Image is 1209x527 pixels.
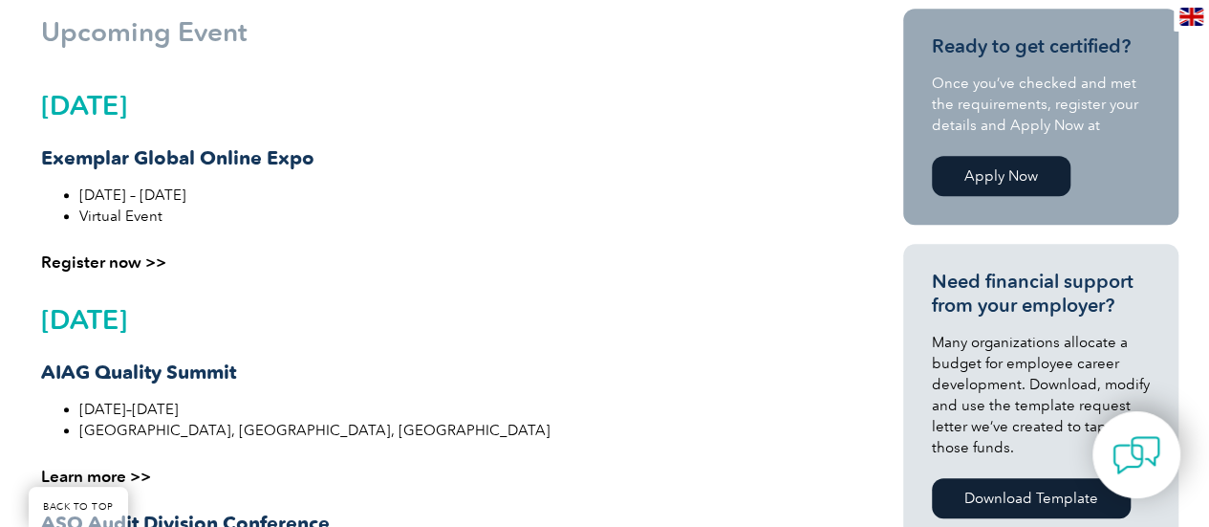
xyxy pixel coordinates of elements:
h2: [DATE] [41,304,823,335]
h2: [DATE] [41,90,823,121]
img: contact-chat.png [1112,431,1160,479]
strong: AIAG Quality Summit [41,361,236,384]
p: Many organizations allocate a budget for employee career development. Download, modify and use th... [932,332,1150,458]
h3: Ready to get certified? [932,34,1150,58]
li: [DATE]–[DATE] [79,399,823,420]
strong: Exemplar Global Online Expo [41,146,314,169]
h1: Upcoming Event [41,18,825,45]
h3: Need financial support from your employer? [932,270,1150,318]
li: [DATE] – [DATE] [79,185,823,206]
a: Download Template [932,478,1131,518]
li: Virtual Event [79,206,823,227]
p: Once you’ve checked and met the requirements, register your details and Apply Now at [932,73,1150,136]
a: Register now >> [41,253,166,272]
img: en [1179,8,1203,26]
a: Apply Now [932,156,1070,196]
a: Learn more >> [41,467,151,486]
li: [GEOGRAPHIC_DATA], [GEOGRAPHIC_DATA], [GEOGRAPHIC_DATA] [79,420,823,441]
a: BACK TO TOP [29,487,128,527]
